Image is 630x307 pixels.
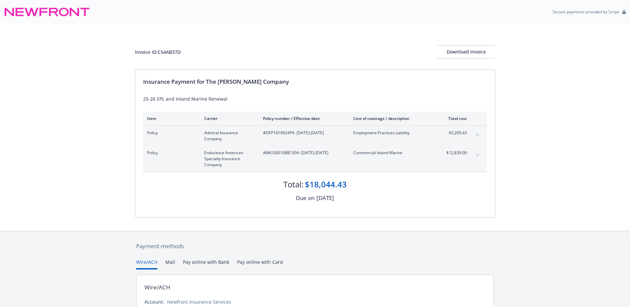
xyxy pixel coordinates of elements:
[472,130,483,141] button: expand content
[147,116,194,121] div: Item
[316,194,334,202] div: [DATE]
[204,130,252,142] span: Admiral Insurance Company
[136,242,494,251] div: Payment methods
[165,258,175,269] button: Mail
[143,95,487,102] div: 25-26 EPL and Inland Marine Renewal
[183,258,229,269] button: Pay online with Bank
[167,298,231,305] div: Newfront Insurance Services
[263,116,343,121] div: Policy number / Effective date
[204,150,252,168] span: Endurance American Specialty Insurance Company
[353,130,431,136] span: Employment Practices Liability
[305,179,347,190] div: $18,044.43
[147,130,194,136] span: Policy
[143,126,487,146] div: PolicyAdmiral Insurance Company#DEP1619024P9- [DATE]-[DATE]Employment Practices Liability$5,205.4...
[144,298,164,305] div: Account:
[143,77,487,86] div: Insurance Payment for The [PERSON_NAME] Company
[237,258,283,269] button: Pay online with Card
[263,130,343,136] span: #DEP1619024P9 - [DATE]-[DATE]
[283,179,304,190] div: Total:
[437,45,495,58] button: Download Invoice
[263,150,343,156] span: #IMU30010881304 - [DATE]-[DATE]
[442,116,467,121] div: Total cost
[296,194,315,202] div: Due on
[353,116,431,121] div: Line of coverage / description
[204,116,252,121] div: Carrier
[472,150,483,160] button: expand content
[437,46,495,58] div: Download Invoice
[353,150,431,156] span: Commercial Inland Marine
[553,9,619,15] p: Secure payments provided by Stripe
[147,150,194,156] span: Policy
[143,146,487,172] div: PolicyEndurance American Specialty Insurance Company#IMU30010881304- [DATE]-[DATE]Commercial Inla...
[144,283,170,292] div: Wire/ACH
[442,130,467,136] span: $5,205.43
[135,49,181,55] div: Invoice ID: C54AB37D
[442,150,467,156] span: $12,839.00
[136,258,157,269] button: Wire/ACH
